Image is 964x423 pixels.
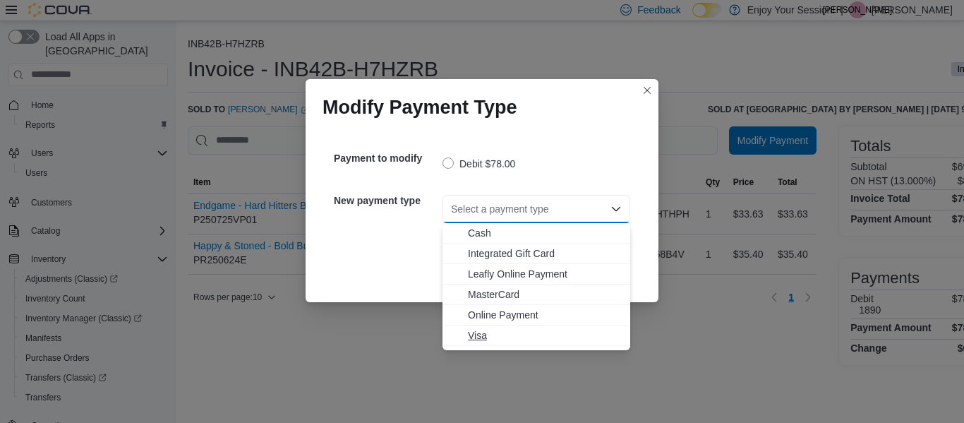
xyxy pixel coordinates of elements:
[451,201,452,218] input: Accessible screen reader label
[323,96,517,119] h1: Modify Payment Type
[334,144,440,172] h5: Payment to modify
[468,287,622,302] span: MasterCard
[442,264,630,285] button: Leafly Online Payment
[610,203,622,215] button: Close list of options
[468,308,622,322] span: Online Payment
[468,328,622,342] span: Visa
[468,267,622,281] span: Leafly Online Payment
[442,244,630,264] button: Integrated Gift Card
[442,305,630,326] button: Online Payment
[468,226,622,240] span: Cash
[334,186,440,215] h5: New payment type
[639,82,656,99] button: Closes this modal window
[442,326,630,346] button: Visa
[442,223,630,346] div: Choose from the following options
[442,223,630,244] button: Cash
[442,285,630,305] button: MasterCard
[442,155,515,172] label: Debit $78.00
[468,246,622,261] span: Integrated Gift Card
